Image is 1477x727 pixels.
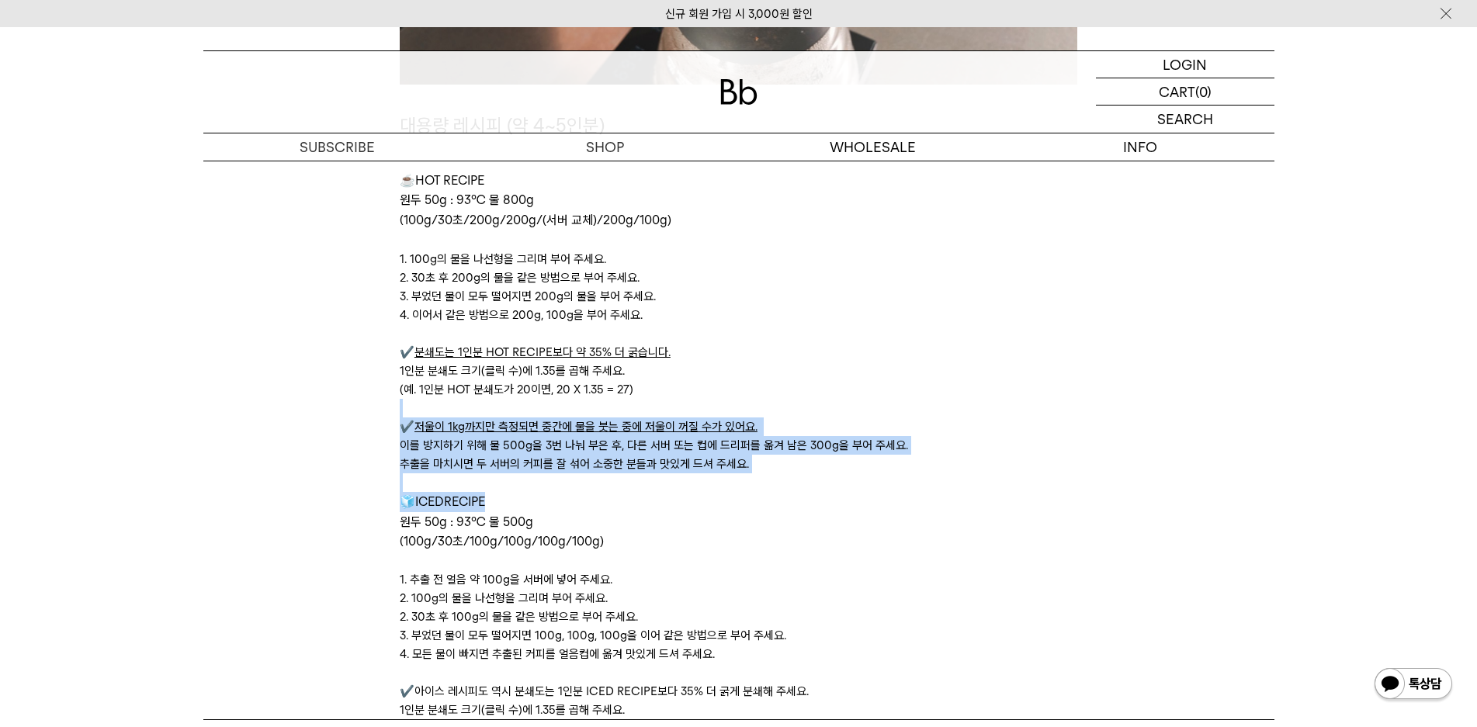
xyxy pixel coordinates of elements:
[400,380,1077,399] p: (예. 1인분 HOT 분쇄도가 20이면, 20 X 1.35 = 27)
[739,133,1007,161] p: WHOLESALE
[400,682,1077,701] p: ✔️아이스 레시피도 역시 분쇄도는 1인분 ICED RECIPE보다 35% 더 굵게 분쇄해 주세요.
[1096,51,1274,78] a: LOGIN
[400,570,1077,589] p: 1. 추출 전 얼음 약 100g을 서버에 넣어 주세요.
[400,343,1077,362] p: ✔️
[400,306,1077,324] p: 4. 이어서 같은 방법으로 200g, 100g을 부어 주세요.
[400,213,671,227] span: (100g/30초/200g/200g/(서버 교체)/200g/100g)
[400,701,1077,719] p: 1인분 분쇄도 크기(클릭 수)에 1.35를 곱해 주세요.
[400,455,1077,473] p: 추출을 마치시면 두 서버의 커피를 잘 섞어 소중한 분들과 맛있게 드셔 주세요.
[400,192,534,207] span: 원두 50g : 93℃ 물 800g
[1096,78,1274,106] a: CART (0)
[400,645,1077,663] p: 4. 모든 물이 빠지면 추출된 커피를 얼음컵에 옮겨 맛있게 드셔 주세요.
[400,268,1077,287] p: 2. 30초 후 200g의 물을 같은 방법으로 부어 주세요.
[444,494,485,509] span: RECIPE
[400,417,1077,436] p: ✔️
[400,589,1077,608] p: 2. 100g의 물을 나선형을 그리며 부어 주세요.
[400,250,1077,268] p: 1. 100g의 물을 나선형을 그리며 부어 주세요.
[400,608,1077,626] p: 2. 30초 후 100g의 물을 같은 방법으로 부어 주세요.
[665,7,813,21] a: 신규 회원 가입 시 3,000원 할인
[400,626,1077,645] p: 3. 부었던 물이 모두 떨어지면 100g, 100g, 100g을 이어 같은 방법으로 부어 주세요.
[414,345,671,359] u: 분쇄도는 1인분 HOT RECIPE보다 약 35% 더 굵습니다.
[400,362,1077,380] p: 1인분 분쇄도 크기(클릭 수)에 1.35를 곱해 주세요.
[400,534,604,549] span: (100g/30초/100g/100g/100g/100g)
[400,436,1077,455] p: 이를 방지하기 위해 물 500g을 3번 나눠 부은 후, 다른 서버 또는 컵에 드리퍼를 옮겨 남은 300g을 부어 주세요.
[414,420,758,434] u: 저울이 1kg까지만 측정되면 중간에 물을 붓는 중에 저울이 꺼질 수가 있어요.
[400,494,444,509] span: 🧊ICED
[400,287,1077,306] p: 3. 부었던 물이 모두 떨어지면 200g의 물을 부어 주세요.
[1159,78,1195,105] p: CART
[415,173,484,188] span: HOT RECIPE
[1195,78,1212,105] p: (0)
[1163,51,1207,78] p: LOGIN
[400,514,533,529] span: 원두 50g : 93℃ 물 500g
[720,79,758,105] img: 로고
[1373,666,1454,704] img: 카카오톡 채널 1:1 채팅 버튼
[203,133,471,161] a: SUBSCRIBE
[471,133,739,161] a: SHOP
[1157,106,1213,133] p: SEARCH
[1007,133,1274,161] p: INFO
[400,173,415,188] span: ☕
